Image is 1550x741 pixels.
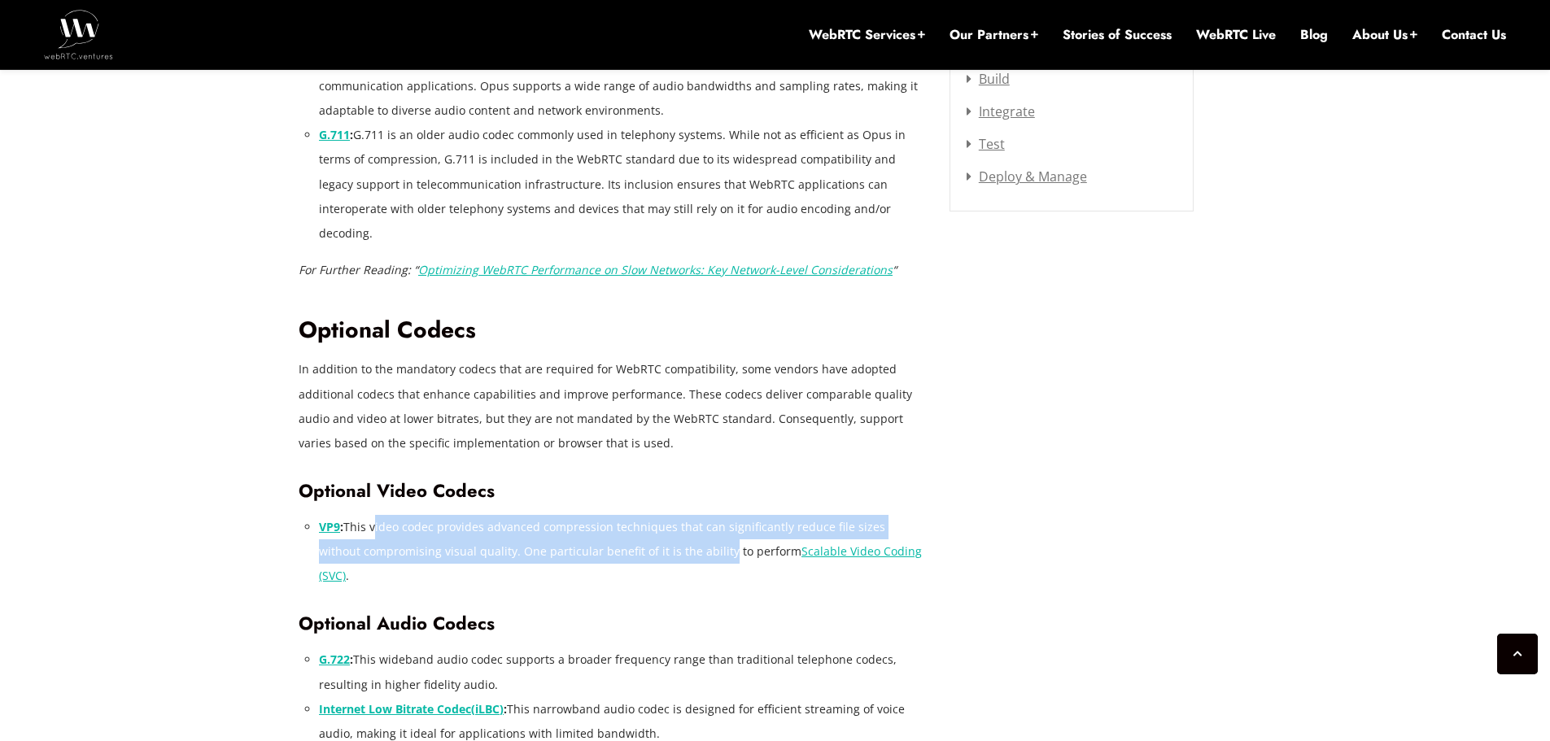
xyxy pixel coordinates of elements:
[1442,26,1506,44] a: Contact Us
[950,26,1038,44] a: Our Partners
[319,519,340,534] a: VP9
[319,515,925,588] li: This video codec provides advanced compression techniques that can significantly reduce file size...
[319,123,925,245] li: G.711 is an older audio codec commonly used in telephony systems. While not as efficient as Opus ...
[319,647,925,696] li: This wideband audio codec supports a broader frequency range than traditional telephone codecs, r...
[350,127,353,142] strong: :
[809,26,925,44] a: WebRTC Services
[340,519,343,534] strong: :
[418,262,893,277] a: Optimizing WebRTC Performance on Slow Networks: Key Network-Level Considerations
[1300,26,1328,44] a: Blog
[967,102,1035,120] a: Integrate
[319,701,471,717] strong: Internet Low Bitrate Codec
[475,701,500,717] strong: iLBC
[299,262,897,277] em: For Further Reading: “ “
[319,25,925,123] li: Opus is a modern, open-source audio codec that excels in delivering high-quality audio at varying...
[299,612,925,634] h3: Optional Audio Codecs
[319,127,350,142] a: G.711
[44,10,113,59] img: WebRTC.ventures
[967,135,1005,153] a: Test
[319,652,350,667] a: G.722
[967,168,1087,185] a: Deploy & Manage
[299,480,925,502] h3: Optional Video Codecs
[1063,26,1172,44] a: Stories of Success
[299,357,925,455] p: In addition to the mandatory codecs that are required for WebRTC compatibility, some vendors have...
[319,652,353,667] strong: :
[319,701,507,717] strong: :
[1352,26,1417,44] a: About Us
[299,316,925,345] h2: Optional Codecs
[1196,26,1276,44] a: WebRTC Live
[319,701,504,717] a: Internet Low Bitrate Codec(iLBC)
[967,70,1010,88] a: Build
